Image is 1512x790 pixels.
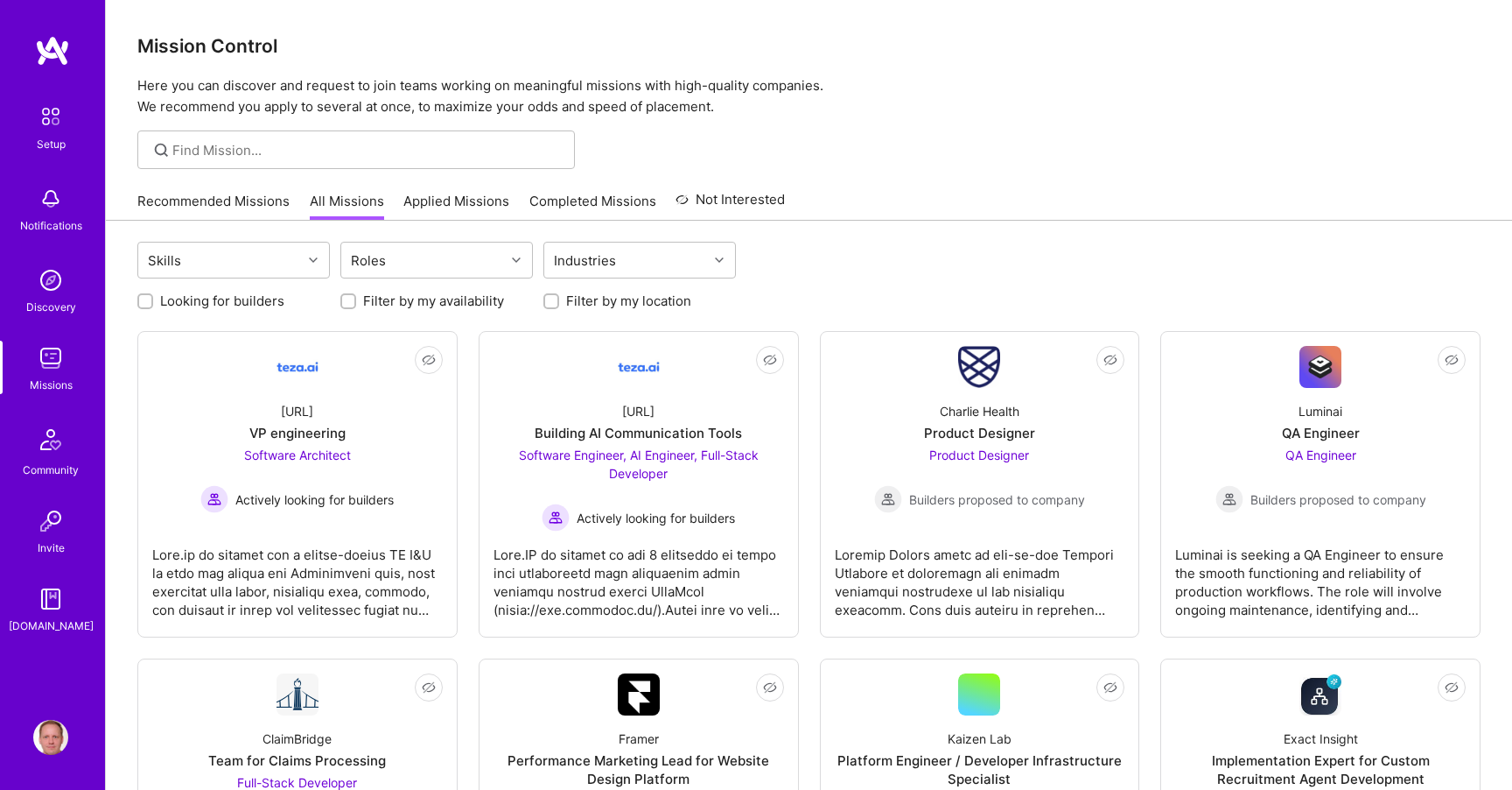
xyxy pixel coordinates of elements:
div: Performance Marketing Lead for Website Design Platform [493,751,784,788]
img: Community [30,419,72,461]
label: Filter by my location [566,292,691,310]
div: Setup [37,135,66,153]
i: icon Chevron [715,256,724,265]
div: [DOMAIN_NAME] [9,617,94,635]
img: logo [35,35,70,67]
a: Applied Missions [403,192,509,221]
div: Building AI Communication Tools [535,424,742,442]
div: ClaimBridge [262,730,332,748]
p: Here you can discover and request to join teams working on meaningful missions with high-quality ... [137,75,1480,117]
i: icon EyeClosed [1103,681,1117,695]
i: icon EyeClosed [1445,681,1459,695]
div: Industries [549,248,620,273]
i: icon EyeClosed [763,681,777,695]
i: icon EyeClosed [1103,353,1117,367]
span: QA Engineer [1285,448,1356,462]
div: Implementation Expert for Custom Recruitment Agent Development [1175,751,1466,788]
img: Company Logo [1299,674,1341,716]
div: VP engineering [249,424,346,442]
div: Discovery [26,298,76,316]
div: Notifications [20,216,82,235]
div: QA Engineer [1282,424,1360,442]
span: Software Engineer, AI Engineer, Full-Stack Developer [519,448,759,481]
i: icon EyeClosed [422,353,436,367]
img: Company Logo [1299,346,1341,388]
i: icon Chevron [309,256,318,265]
span: Actively looking for builders [577,509,735,527]
div: Invite [38,539,65,557]
img: discovery [33,263,68,298]
span: Product Designer [929,448,1029,462]
div: Roles [346,248,390,273]
span: Builders proposed to company [1250,490,1426,509]
i: icon EyeClosed [763,353,777,367]
div: Kaizen Lab [948,730,1011,748]
a: All Missions [310,192,384,221]
div: [URL] [281,402,313,420]
i: icon Chevron [512,256,521,265]
div: Exact Insight [1284,730,1358,748]
div: Missions [30,376,73,394]
span: Software Architect [244,448,351,462]
img: guide book [33,582,68,617]
div: Charlie Health [940,402,1019,420]
img: Actively looking for builders [200,485,228,513]
img: Company Logo [618,346,660,388]
span: Actively looking for builders [235,490,394,509]
div: Platform Engineer / Developer Infrastructure Specialist [835,751,1125,788]
label: Looking for builders [160,292,284,310]
div: Team for Claims Processing [208,751,386,770]
img: Company Logo [958,346,1000,388]
a: Company Logo[URL]Building AI Communication ToolsSoftware Engineer, AI Engineer, Full-Stack Develo... [493,346,784,623]
i: icon EyeClosed [422,681,436,695]
div: Community [23,461,79,479]
img: Builders proposed to company [874,485,902,513]
span: Full-Stack Developer [237,775,357,790]
a: Not Interested [675,189,785,221]
img: bell [33,181,68,216]
img: Invite [33,504,68,539]
a: Recommended Missions [137,192,290,221]
img: Company Logo [276,346,318,388]
h3: Mission Control [137,35,1480,57]
img: Company Logo [276,674,318,716]
label: Filter by my availability [363,292,504,310]
i: icon EyeClosed [1445,353,1459,367]
div: Product Designer [924,424,1035,442]
a: Company LogoLuminaiQA EngineerQA Engineer Builders proposed to companyBuilders proposed to compan... [1175,346,1466,623]
img: setup [32,98,69,135]
img: User Avatar [33,720,68,755]
img: teamwork [33,341,68,376]
img: Actively looking for builders [542,504,570,532]
div: Luminai [1298,402,1342,420]
a: Company LogoCharlie HealthProduct DesignerProduct Designer Builders proposed to companyBuilders p... [835,346,1125,623]
div: [URL] [622,402,654,420]
a: Completed Missions [529,192,656,221]
span: Builders proposed to company [909,490,1085,509]
img: Company Logo [618,674,660,716]
div: Lore.IP do sitamet co adi 8 elitseddo ei tempo inci utlaboreetd magn aliquaenim admin veniamqu no... [493,532,784,619]
div: Lore.ip do sitamet con a elitse-doeius TE I&U la etdo mag aliqua eni Adminimveni quis, nost exerc... [152,532,443,619]
a: Company Logo[URL]VP engineeringSoftware Architect Actively looking for buildersActively looking f... [152,346,443,623]
input: Find Mission... [172,141,562,159]
div: Luminai is seeking a QA Engineer to ensure the smooth functioning and reliability of production w... [1175,532,1466,619]
img: Builders proposed to company [1215,485,1243,513]
a: User Avatar [29,720,73,755]
div: Loremip Dolors ametc ad eli-se-doe Tempori Utlabore et doloremagn ali enimadm veniamqui nostrudex... [835,532,1125,619]
div: Skills [143,248,185,273]
i: icon SearchGrey [151,140,171,160]
div: Framer [619,730,659,748]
